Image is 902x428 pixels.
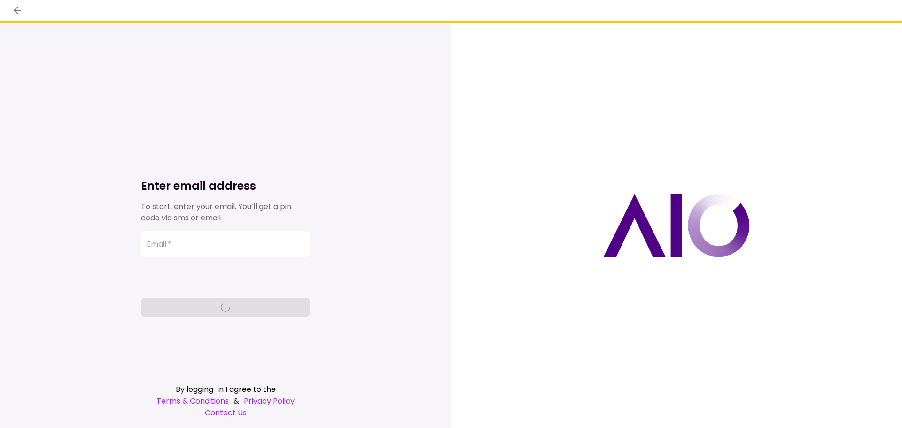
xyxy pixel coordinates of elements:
a: Terms & Conditions [156,395,229,407]
div: & [141,395,310,407]
a: Privacy Policy [244,395,295,407]
div: By logging-in I agree to the [141,383,310,395]
div: To start, enter your email. You’ll get a pin code via sms or email [141,201,310,224]
button: back [9,2,25,18]
a: Contact Us [141,407,310,419]
img: AIO logo [603,194,750,257]
h1: Enter email address [141,179,310,194]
